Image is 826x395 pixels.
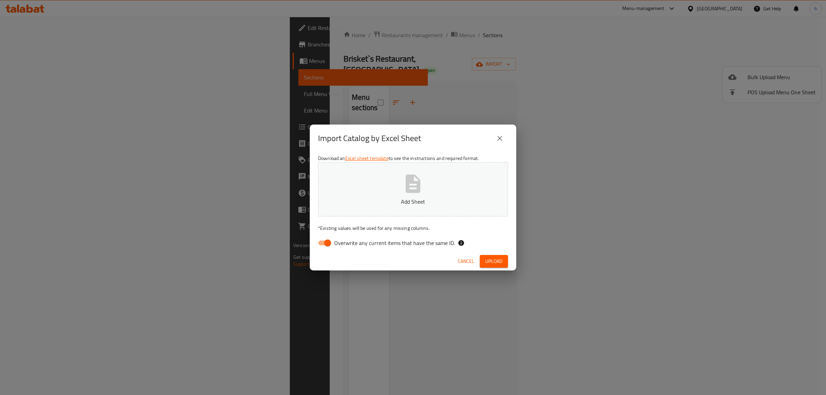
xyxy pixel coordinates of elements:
button: close [491,130,508,147]
svg: If the overwrite option isn't selected, then the items that match an existing ID will be ignored ... [458,239,465,246]
button: Upload [480,255,508,268]
button: Cancel [455,255,477,268]
p: Add Sheet [329,197,497,206]
a: Excel sheet template [345,154,389,163]
span: Upload [485,257,502,266]
div: Download an to see the instructions and required format. [310,152,516,252]
p: Existing values will be used for any missing columns. [318,225,508,232]
h2: Import Catalog by Excel Sheet [318,133,421,144]
button: Add Sheet [318,162,508,216]
span: Cancel [458,257,474,266]
span: Overwrite any current items that have the same ID. [334,239,455,247]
